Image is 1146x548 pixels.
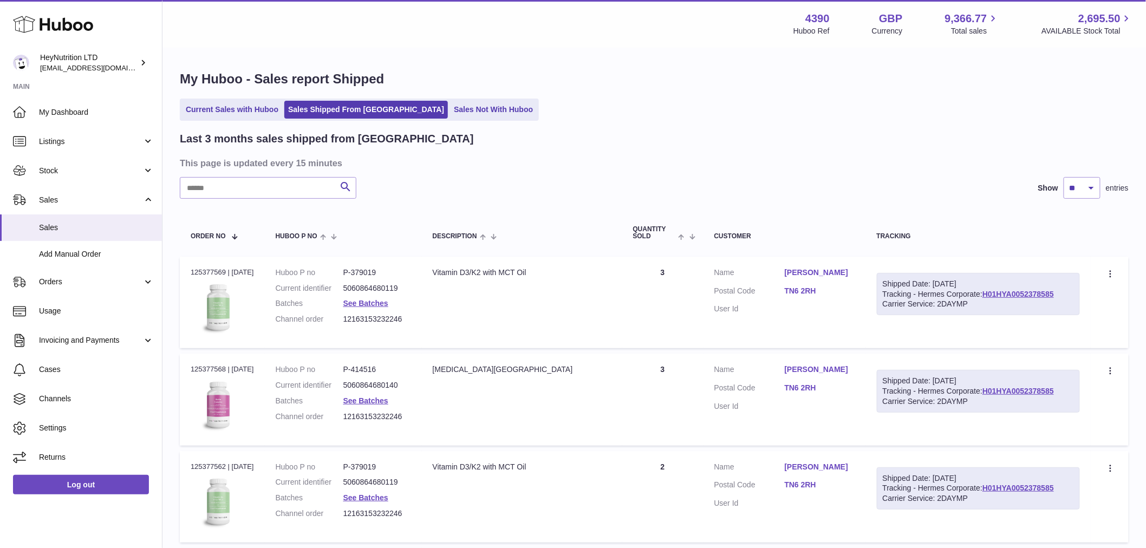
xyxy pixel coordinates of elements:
dt: Batches [276,396,343,406]
dt: User Id [714,498,785,508]
dt: Channel order [276,314,343,324]
dt: Channel order [276,508,343,519]
dt: Postal Code [714,383,785,396]
dt: User Id [714,401,785,412]
span: Stock [39,166,142,176]
div: Shipped Date: [DATE] [883,376,1074,386]
span: Description [433,233,477,240]
a: H01HYA0052378585 [982,387,1054,395]
a: See Batches [343,493,388,502]
span: 9,366.77 [945,11,987,26]
img: 43901725566071.jpg [191,378,245,432]
a: [PERSON_NAME] [785,364,855,375]
div: Tracking [877,233,1080,240]
dt: Current identifier [276,477,343,487]
span: Sales [39,195,142,205]
td: 3 [622,354,704,445]
span: Orders [39,277,142,287]
div: [MEDICAL_DATA][GEOGRAPHIC_DATA] [433,364,611,375]
a: Sales Shipped From [GEOGRAPHIC_DATA] [284,101,448,119]
div: 125377562 | [DATE] [191,462,254,472]
a: See Batches [343,396,388,405]
h1: My Huboo - Sales report Shipped [180,70,1129,88]
dt: Postal Code [714,286,785,299]
dd: 12163153232246 [343,314,411,324]
span: Channels [39,394,154,404]
img: 43901725566257.jpg [191,475,245,529]
strong: GBP [879,11,902,26]
div: Carrier Service: 2DAYMP [883,396,1074,407]
div: Currency [872,26,903,36]
a: H01HYA0052378585 [982,290,1054,298]
span: Order No [191,233,226,240]
dt: Huboo P no [276,364,343,375]
span: AVAILABLE Stock Total [1041,26,1133,36]
a: 9,366.77 Total sales [945,11,1000,36]
span: Sales [39,223,154,233]
a: H01HYA0052378585 [982,484,1054,492]
label: Show [1038,183,1058,193]
div: Tracking - Hermes Corporate: [877,467,1080,510]
dt: User Id [714,304,785,314]
h2: Last 3 months sales shipped from [GEOGRAPHIC_DATA] [180,132,474,146]
h3: This page is updated every 15 minutes [180,157,1126,169]
dd: P-414516 [343,364,411,375]
div: Customer [714,233,855,240]
dd: 12163153232246 [343,412,411,422]
div: Vitamin D3/K2 with MCT Oil [433,268,611,278]
span: Quantity Sold [633,226,676,240]
span: Add Manual Order [39,249,154,259]
span: Listings [39,136,142,147]
div: Tracking - Hermes Corporate: [877,273,1080,316]
td: 2 [622,451,704,543]
a: Sales Not With Huboo [450,101,537,119]
dt: Name [714,462,785,475]
dd: P-379019 [343,462,411,472]
a: Log out [13,475,149,494]
a: [PERSON_NAME] [785,268,855,278]
a: [PERSON_NAME] [785,462,855,472]
strong: 4390 [805,11,830,26]
span: Invoicing and Payments [39,335,142,345]
dd: 5060864680119 [343,283,411,293]
dt: Name [714,364,785,377]
span: Huboo P no [276,233,317,240]
a: Current Sales with Huboo [182,101,282,119]
div: 125377568 | [DATE] [191,364,254,374]
span: entries [1106,183,1129,193]
dt: Batches [276,298,343,309]
span: Cases [39,364,154,375]
dt: Channel order [276,412,343,422]
dt: Name [714,268,785,280]
a: TN6 2RH [785,286,855,296]
dt: Current identifier [276,283,343,293]
span: [EMAIL_ADDRESS][DOMAIN_NAME] [40,63,159,72]
div: Vitamin D3/K2 with MCT Oil [433,462,611,472]
a: TN6 2RH [785,383,855,393]
dt: Current identifier [276,380,343,390]
span: My Dashboard [39,107,154,118]
img: info@heynutrition.com [13,55,29,71]
div: HeyNutrition LTD [40,53,138,73]
div: Carrier Service: 2DAYMP [883,493,1074,504]
dd: 5060864680140 [343,380,411,390]
div: Shipped Date: [DATE] [883,473,1074,484]
div: 125377569 | [DATE] [191,268,254,277]
dt: Huboo P no [276,462,343,472]
dt: Batches [276,493,343,503]
span: 2,695.50 [1078,11,1121,26]
div: Huboo Ref [793,26,830,36]
a: 2,695.50 AVAILABLE Stock Total [1041,11,1133,36]
span: Settings [39,423,154,433]
a: TN6 2RH [785,480,855,490]
dt: Postal Code [714,480,785,493]
span: Total sales [951,26,999,36]
span: Returns [39,452,154,462]
img: 43901725566257.jpg [191,280,245,335]
span: Usage [39,306,154,316]
td: 3 [622,257,704,348]
dd: 12163153232246 [343,508,411,519]
div: Shipped Date: [DATE] [883,279,1074,289]
div: Tracking - Hermes Corporate: [877,370,1080,413]
dt: Huboo P no [276,268,343,278]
